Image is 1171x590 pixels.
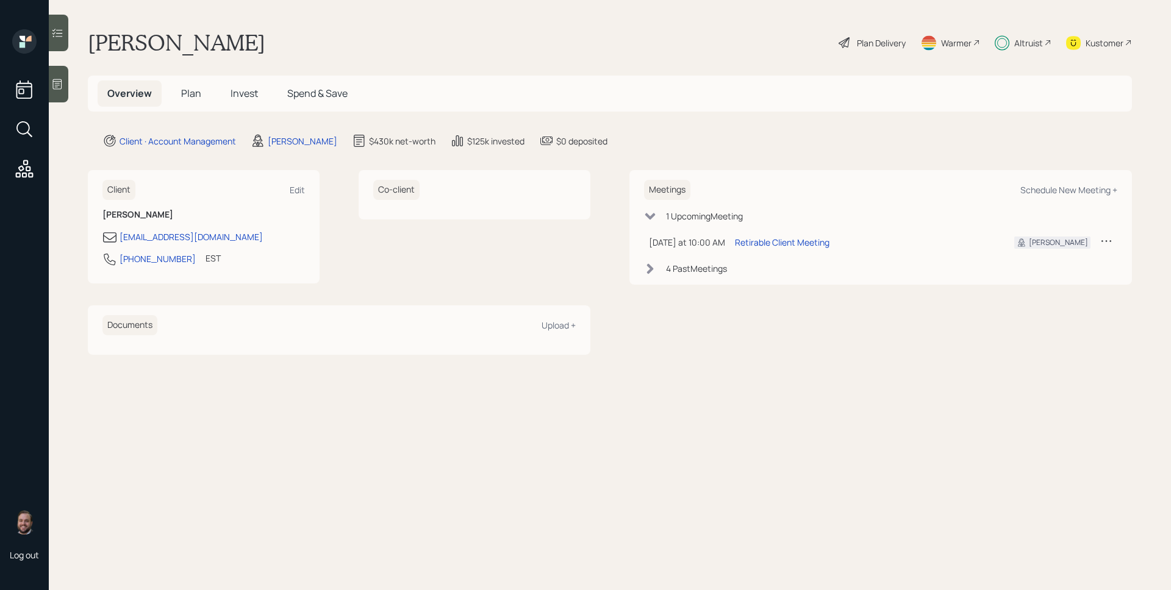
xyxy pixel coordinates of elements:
div: [DATE] at 10:00 AM [649,236,725,249]
div: [PHONE_NUMBER] [120,252,196,265]
div: [PERSON_NAME] [268,135,337,147]
div: Warmer [941,37,972,49]
span: Invest [231,87,258,100]
div: $430k net-worth [369,135,435,147]
div: $125k invested [467,135,525,147]
div: Upload + [542,319,576,331]
span: Overview [107,87,152,100]
div: Retirable Client Meeting [735,236,829,249]
div: [EMAIL_ADDRESS][DOMAIN_NAME] [120,230,263,243]
h1: [PERSON_NAME] [88,29,265,56]
h6: Co-client [373,180,420,200]
div: 4 Past Meeting s [666,262,727,275]
h6: Client [102,180,135,200]
div: $0 deposited [556,135,607,147]
div: Log out [10,549,39,561]
div: 1 Upcoming Meeting [666,210,743,222]
div: Edit [290,184,305,196]
h6: [PERSON_NAME] [102,210,305,220]
div: EST [206,252,221,265]
h6: Meetings [644,180,690,200]
h6: Documents [102,315,157,335]
img: james-distasi-headshot.png [12,510,37,535]
span: Spend & Save [287,87,348,100]
div: Plan Delivery [857,37,906,49]
div: [PERSON_NAME] [1029,237,1088,248]
div: Schedule New Meeting + [1020,184,1117,196]
div: Client · Account Management [120,135,236,147]
div: Altruist [1014,37,1043,49]
span: Plan [181,87,201,100]
div: Kustomer [1086,37,1123,49]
